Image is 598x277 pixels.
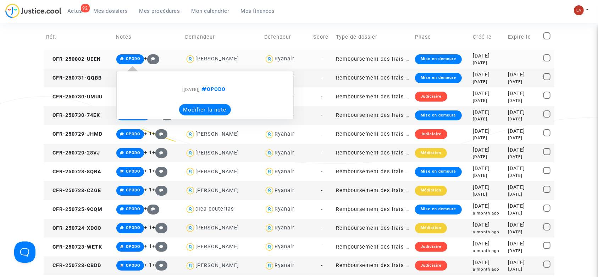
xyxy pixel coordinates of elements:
[46,112,100,118] span: CFR-250730-74EK
[275,150,294,156] div: Ryanair
[67,8,82,14] span: Actus
[144,224,152,230] span: + 1
[508,71,538,79] div: [DATE]
[195,225,239,231] div: [PERSON_NAME]
[415,242,447,252] div: Judiciaire
[126,244,140,249] span: OPODO
[333,162,412,181] td: Remboursement des frais d'impression de la carte d'embarquement
[185,167,195,177] img: icon-user.svg
[473,79,503,85] div: [DATE]
[508,135,538,141] div: [DATE]
[126,188,140,192] span: OPODO
[275,188,294,194] div: Ryanair
[275,244,294,250] div: Ryanair
[46,56,101,62] span: CFR-250802-UEEN
[200,86,226,92] span: OPODO
[185,261,195,271] img: icon-user.svg
[508,90,538,98] div: [DATE]
[88,6,134,16] a: Mes dossiers
[321,225,323,231] span: -
[473,202,503,210] div: [DATE]
[333,50,412,69] td: Remboursement des frais d'impression de la carte d'embarquement
[185,223,195,233] img: icon-user.svg
[333,87,412,106] td: Remboursement des frais d'impression de la carte d'embarquement
[126,151,140,155] span: OPODO
[275,131,294,137] div: Ryanair
[333,125,412,144] td: Remboursement des frais d'impression de la carte d'embarquement
[14,241,35,263] iframe: Help Scout Beacon - Open
[473,116,503,122] div: [DATE]
[508,109,538,116] div: [DATE]
[412,25,470,50] td: Phase
[46,169,101,175] span: CFR-250728-8QRA
[264,54,275,64] img: icon-user.svg
[195,169,239,175] div: [PERSON_NAME]
[473,210,503,216] div: a month ago
[415,167,462,177] div: Mise en demeure
[508,154,538,160] div: [DATE]
[508,202,538,210] div: [DATE]
[473,266,503,272] div: a month ago
[275,262,294,268] div: Ryanair
[470,25,505,50] td: Créé le
[195,56,239,62] div: [PERSON_NAME]
[144,243,152,249] span: + 1
[46,188,101,194] span: CFR-250728-CZGE
[506,25,541,50] td: Expire le
[473,135,503,141] div: [DATE]
[473,146,503,154] div: [DATE]
[508,173,538,179] div: [DATE]
[415,223,447,233] div: Médiation
[126,263,140,268] span: OPODO
[415,54,462,64] div: Mise en demeure
[126,226,140,230] span: OPODO
[473,191,503,197] div: [DATE]
[415,92,447,102] div: Judiciaire
[262,25,311,50] td: Defendeur
[46,131,103,137] span: CFR-250729-JHMD
[144,262,152,268] span: + 1
[94,8,128,14] span: Mes dossiers
[195,206,234,212] div: clea bouterfas
[473,165,503,173] div: [DATE]
[508,116,538,122] div: [DATE]
[415,148,447,158] div: Médiation
[473,71,503,79] div: [DATE]
[46,244,102,250] span: CFR-250723-WETK
[333,69,412,87] td: Remboursement des frais d'impression de la carte d'embarquement
[264,261,275,271] img: icon-user.svg
[473,60,503,66] div: [DATE]
[415,110,462,120] div: Mise en demeure
[46,206,103,212] span: CFR-250725-9CQM
[333,144,412,163] td: Remboursement des frais d'impression de la carte d'embarquement
[46,225,101,231] span: CFR-250724-XDCC
[134,6,186,16] a: Mes procédures
[126,169,140,174] span: OPODO
[46,75,102,81] span: CFR-250731-QQBB
[241,8,275,14] span: Mes finances
[144,150,152,156] span: + 1
[185,204,195,214] img: icon-user.svg
[264,185,275,196] img: icon-user.svg
[179,104,231,115] button: Modifier la note
[508,210,538,216] div: [DATE]
[195,244,239,250] div: [PERSON_NAME]
[152,224,167,230] span: +
[473,127,503,135] div: [DATE]
[275,112,294,118] div: Ryanair
[192,8,229,14] span: Mon calendrier
[46,94,103,100] span: CFR-250730-UMUU
[264,242,275,252] img: icon-user.svg
[473,248,503,254] div: a month ago
[152,131,167,137] span: +
[275,56,294,62] div: Ryanair
[185,242,195,252] img: icon-user.svg
[333,219,412,238] td: Remboursement des frais d'impression de la carte d'embarquement
[275,169,294,175] div: Ryanair
[508,184,538,191] div: [DATE]
[275,206,294,212] div: Ryanair
[508,79,538,85] div: [DATE]
[333,200,412,219] td: Remboursement des frais d'impression de la carte d'embarquement
[152,150,167,156] span: +
[144,206,159,212] span: +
